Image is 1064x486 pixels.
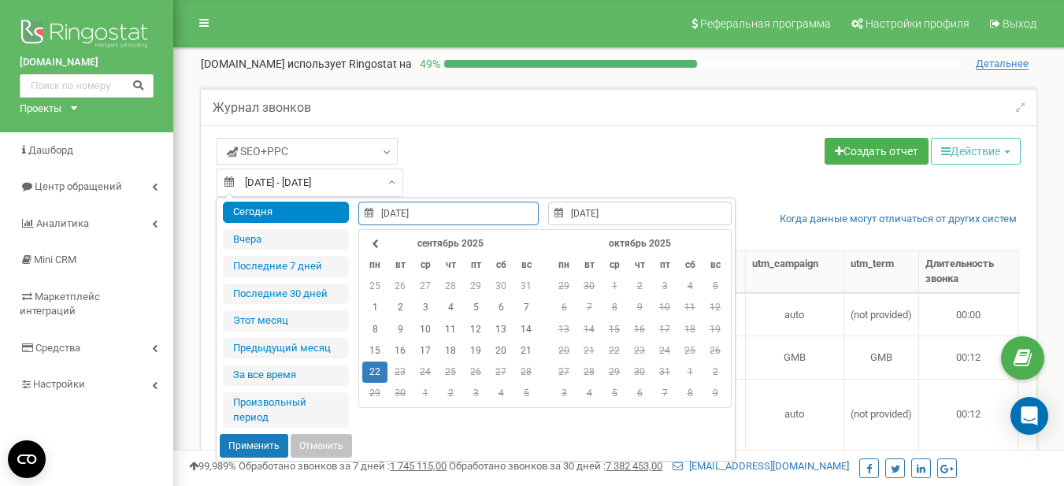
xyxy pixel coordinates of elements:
[602,383,627,404] td: 5
[387,340,413,362] td: 16
[20,55,154,70] a: [DOMAIN_NAME]
[438,340,463,362] td: 18
[387,276,413,297] td: 26
[677,362,703,383] td: 1
[227,143,288,159] span: SEO+PPC
[438,276,463,297] td: 28
[677,297,703,318] td: 11
[463,362,488,383] td: 26
[677,383,703,404] td: 8
[362,362,387,383] td: 22
[602,340,627,362] td: 22
[746,336,844,378] td: GMB
[28,144,73,156] span: Дашборд
[576,319,602,340] td: 14
[488,297,513,318] td: 6
[20,74,154,98] input: Поиск по номеру
[220,434,288,458] button: Применить
[844,293,919,336] td: (not provided)
[551,254,576,276] th: пн
[746,293,844,336] td: auto
[919,250,1019,293] th: Длительность звонка
[919,336,1019,378] td: 00:12
[513,319,539,340] td: 14
[746,379,844,451] td: auto
[844,379,919,451] td: (not provided)
[919,379,1019,451] td: 00:12
[513,383,539,404] td: 5
[413,254,438,276] th: ср
[438,362,463,383] td: 25
[700,17,831,30] span: Реферальная программа
[488,383,513,404] td: 4
[413,340,438,362] td: 17
[703,340,728,362] td: 26
[513,254,539,276] th: вс
[488,319,513,340] td: 13
[413,362,438,383] td: 24
[223,229,349,250] li: Вчера
[287,58,412,70] span: использует Ringostat на
[362,319,387,340] td: 8
[213,101,311,115] h5: Журнал звонков
[36,217,89,229] span: Аналитика
[488,340,513,362] td: 20
[652,383,677,404] td: 7
[606,460,662,472] u: 7 382 453,00
[677,319,703,340] td: 18
[551,319,576,340] td: 13
[551,340,576,362] td: 20
[627,297,652,318] td: 9
[201,56,412,72] p: [DOMAIN_NAME]
[513,362,539,383] td: 28
[673,460,849,472] a: [EMAIL_ADDRESS][DOMAIN_NAME]
[463,254,488,276] th: пт
[627,362,652,383] td: 30
[488,254,513,276] th: сб
[189,460,236,472] span: 99,989%
[438,319,463,340] td: 11
[449,460,662,472] span: Обработано звонков за 30 дней :
[387,319,413,340] td: 9
[223,202,349,223] li: Сегодня
[438,254,463,276] th: чт
[488,362,513,383] td: 27
[703,319,728,340] td: 19
[223,256,349,277] li: Последние 7 дней
[223,284,349,305] li: Последние 30 дней
[223,392,349,428] li: Произвольный период
[551,297,576,318] td: 6
[602,297,627,318] td: 8
[1010,397,1048,435] div: Open Intercom Messenger
[677,276,703,297] td: 4
[703,276,728,297] td: 5
[576,254,602,276] th: вт
[866,17,969,30] span: Настройки профиля
[703,297,728,318] td: 12
[239,460,447,472] span: Обработано звонков за 7 дней :
[34,254,76,265] span: Mini CRM
[438,297,463,318] td: 4
[387,362,413,383] td: 23
[551,276,576,297] td: 29
[463,340,488,362] td: 19
[703,254,728,276] th: вс
[463,319,488,340] td: 12
[217,138,398,165] a: SEO+PPC
[652,319,677,340] td: 17
[387,233,513,254] th: сентябрь 2025
[844,250,919,293] th: utm_term
[652,254,677,276] th: пт
[223,310,349,332] li: Этот месяц
[627,319,652,340] td: 16
[412,56,444,72] p: 49 %
[463,297,488,318] td: 5
[780,212,1017,227] a: Когда данные могут отличаться от других систем
[602,276,627,297] td: 1
[413,276,438,297] td: 27
[513,276,539,297] td: 31
[627,383,652,404] td: 6
[652,297,677,318] td: 10
[438,383,463,404] td: 2
[291,434,352,458] button: Отменить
